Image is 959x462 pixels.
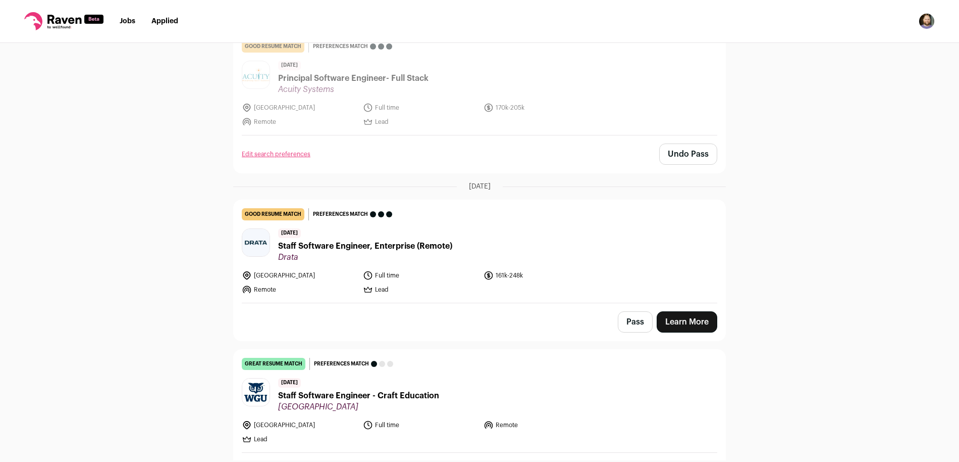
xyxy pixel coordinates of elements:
img: 6a3b892db8b17cf3d60b259e4028e57647a9b1bc753ddfa7b90e285d655b95b5.jpg [242,379,270,406]
img: aa636fcfb51c67ebafca3fa93628c42c8d5eb714af63a0a3106674167486d6fd.jpg [242,68,270,81]
span: [GEOGRAPHIC_DATA] [278,402,439,412]
span: [DATE] [469,181,491,192]
span: Principal Software Engineer- Full Stack [278,72,429,84]
a: Edit search preferences [242,150,310,158]
img: 2814744-medium_jpg [919,13,935,29]
span: Staff Software Engineer - Craft Education [278,390,439,402]
li: Full time [363,270,478,281]
button: Pass [618,311,653,333]
div: good resume match [242,40,304,53]
span: Staff Software Engineer, Enterprise (Remote) [278,240,452,252]
a: good resume match Preferences match [DATE] Principal Software Engineer- Full Stack Acuity Systems... [234,32,725,135]
span: Preferences match [314,359,369,369]
li: [GEOGRAPHIC_DATA] [242,420,357,430]
li: 161k-248k [484,270,599,281]
li: Remote [484,420,599,430]
span: [DATE] [278,228,301,238]
button: Open dropdown [919,13,935,29]
li: 170k-205k [484,103,599,113]
a: Jobs [120,18,135,25]
a: great resume match Preferences match [DATE] Staff Software Engineer - Craft Education [GEOGRAPHIC... [234,350,725,452]
li: Lead [363,117,478,127]
a: Learn More [657,311,717,333]
li: Full time [363,420,478,430]
li: Lead [242,434,357,444]
li: Remote [242,285,357,295]
li: [GEOGRAPHIC_DATA] [242,103,357,113]
img: ab2e524e7572068796f7dd13a88b14818c6e22b3aa6e459d34ed3d58b15d2534.jpg [242,229,270,256]
a: good resume match Preferences match [DATE] Staff Software Engineer, Enterprise (Remote) Drata [GE... [234,200,725,303]
a: Applied [151,18,178,25]
li: Lead [363,285,478,295]
span: Acuity Systems [278,84,429,95]
span: [DATE] [278,378,301,388]
li: [GEOGRAPHIC_DATA] [242,270,357,281]
li: Remote [242,117,357,127]
span: Drata [278,252,452,262]
span: Preferences match [313,41,368,52]
span: [DATE] [278,61,301,70]
button: Undo Pass [659,144,717,165]
li: Full time [363,103,478,113]
div: great resume match [242,358,305,370]
div: good resume match [242,208,304,220]
span: Preferences match [313,209,368,219]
